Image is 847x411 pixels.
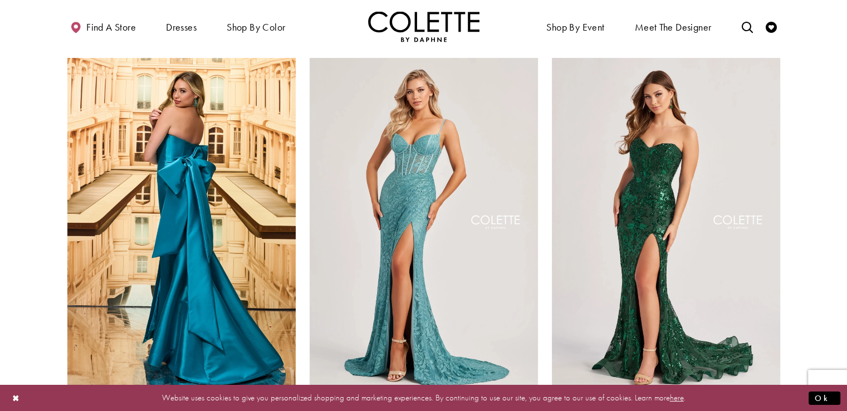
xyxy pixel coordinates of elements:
a: Toggle search [738,11,755,42]
a: Visit Colette by Daphne Style No. CL8470 Page [67,58,296,390]
button: Close Dialog [7,388,26,408]
span: Shop by color [227,22,285,33]
a: here [670,392,684,403]
a: Find a store [67,11,139,42]
span: Find a store [86,22,136,33]
span: Dresses [163,11,199,42]
a: Meet the designer [632,11,714,42]
span: Dresses [166,22,197,33]
span: Shop By Event [546,22,604,33]
span: Shop by color [224,11,288,42]
a: Visit Home Page [368,11,479,42]
p: Website uses cookies to give you personalized shopping and marketing experiences. By continuing t... [80,390,767,405]
img: Colette by Daphne [368,11,479,42]
a: Visit Colette by Daphne Style No. CL8405 Page [310,58,538,390]
button: Submit Dialog [809,391,840,405]
a: Visit Colette by Daphne Style No. CL8440 Page [552,58,780,390]
a: Check Wishlist [763,11,780,42]
span: Meet the designer [635,22,712,33]
span: Shop By Event [544,11,607,42]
